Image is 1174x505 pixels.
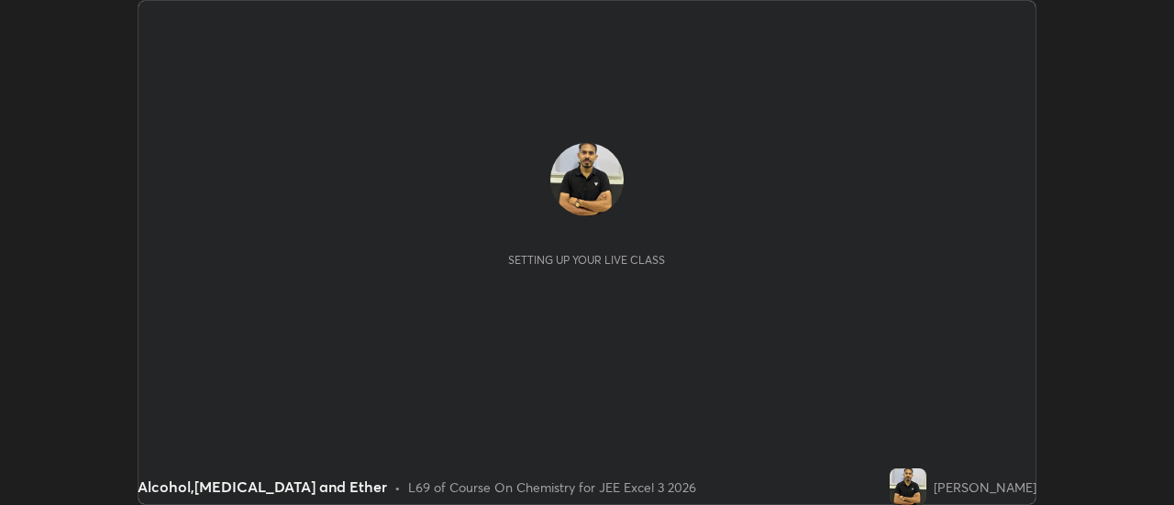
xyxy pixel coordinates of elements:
img: 4b948ef306c6453ca69e7615344fc06d.jpg [550,143,624,216]
img: 4b948ef306c6453ca69e7615344fc06d.jpg [890,468,926,505]
div: [PERSON_NAME] [934,478,1036,497]
div: Setting up your live class [508,253,665,267]
div: Alcohol,[MEDICAL_DATA] and Ether [138,476,387,498]
div: L69 of Course On Chemistry for JEE Excel 3 2026 [408,478,696,497]
div: • [394,478,401,497]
